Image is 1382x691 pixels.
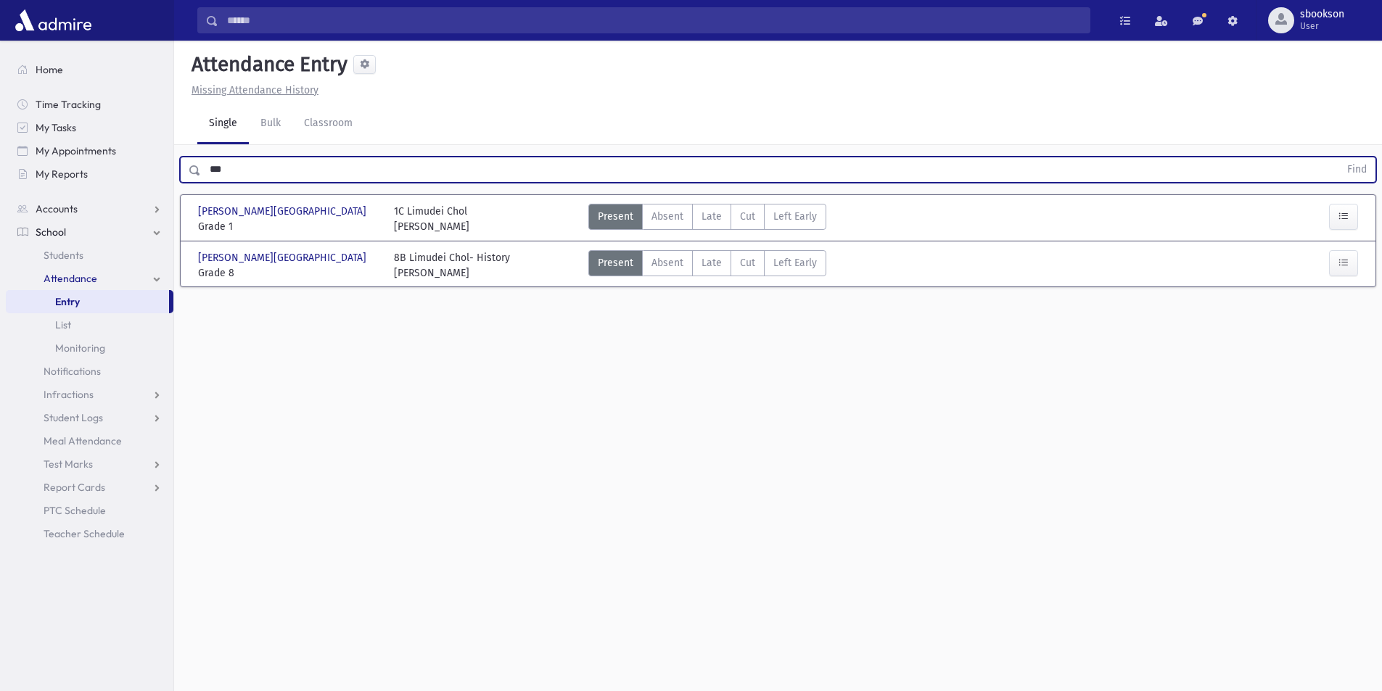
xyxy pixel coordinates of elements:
span: Entry [55,295,80,308]
h5: Attendance Entry [186,52,347,77]
span: Late [702,209,722,224]
a: Attendance [6,267,173,290]
a: Notifications [6,360,173,383]
span: Monitoring [55,342,105,355]
span: Report Cards [44,481,105,494]
span: Present [598,255,633,270]
a: Home [6,58,173,81]
button: Find [1338,157,1375,182]
span: Teacher Schedule [44,527,125,540]
a: Accounts [6,197,173,220]
span: My Appointments [36,144,116,157]
span: Grade 8 [198,265,379,281]
a: My Tasks [6,116,173,139]
span: sbookson [1300,9,1344,20]
a: Students [6,244,173,267]
span: Absent [651,255,683,270]
a: Student Logs [6,406,173,429]
a: Bulk [249,104,292,144]
a: PTC Schedule [6,499,173,522]
div: 8B Limudei Chol- History [PERSON_NAME] [394,250,510,281]
span: Meal Attendance [44,434,122,447]
span: Notifications [44,365,101,378]
a: Time Tracking [6,93,173,116]
span: My Reports [36,167,88,181]
span: Absent [651,209,683,224]
span: Grade 1 [198,219,379,234]
span: User [1300,20,1344,32]
a: Classroom [292,104,364,144]
span: School [36,225,66,239]
span: [PERSON_NAME][GEOGRAPHIC_DATA] [198,250,369,265]
a: Entry [6,290,169,313]
a: Report Cards [6,476,173,499]
a: My Appointments [6,139,173,162]
a: Missing Attendance History [186,84,318,96]
span: Present [598,209,633,224]
span: List [55,318,71,331]
u: Missing Attendance History [192,84,318,96]
div: 1C Limudei Chol [PERSON_NAME] [394,204,469,234]
span: Accounts [36,202,78,215]
div: AttTypes [588,250,826,281]
span: Time Tracking [36,98,101,111]
a: Infractions [6,383,173,406]
span: Left Early [773,209,817,224]
span: Attendance [44,272,97,285]
div: AttTypes [588,204,826,234]
span: Cut [740,255,755,270]
a: School [6,220,173,244]
a: Single [197,104,249,144]
span: My Tasks [36,121,76,134]
a: Meal Attendance [6,429,173,452]
a: List [6,313,173,336]
a: Teacher Schedule [6,522,173,545]
span: Cut [740,209,755,224]
span: Test Marks [44,458,93,471]
a: My Reports [6,162,173,186]
span: PTC Schedule [44,504,106,517]
span: Students [44,249,83,262]
span: [PERSON_NAME][GEOGRAPHIC_DATA] [198,204,369,219]
span: Late [702,255,722,270]
input: Search [218,7,1090,33]
a: Monitoring [6,336,173,360]
img: AdmirePro [12,6,95,35]
span: Infractions [44,388,94,401]
span: Student Logs [44,411,103,424]
span: Home [36,63,63,76]
a: Test Marks [6,452,173,476]
span: Left Early [773,255,817,270]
